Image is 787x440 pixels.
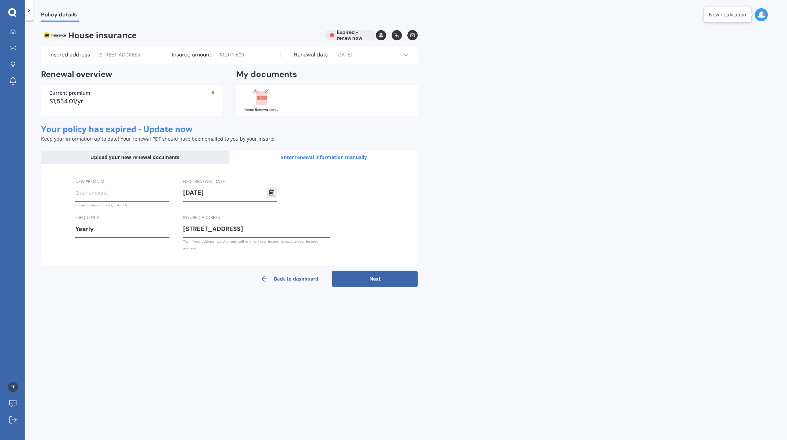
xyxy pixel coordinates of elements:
div: Yearly [75,224,161,234]
div: Tip: If your address has changed, call or email your insurer to update your insured address. [183,238,330,251]
button: Select date [266,187,277,198]
span: Frequency [75,215,99,220]
img: AA.webp [41,30,68,40]
input: Enter amount [75,187,169,198]
h2: Renewal overview [41,69,223,80]
label: Insured amount [172,51,211,58]
input: Enter address [183,224,330,234]
label: Renewal date [294,51,328,58]
span: Insured address [183,215,220,220]
span: House insurance [41,30,319,40]
span: $ 1,071,600 [219,51,244,58]
span: Keep your information up to date! Your renewal PDF should have been emailed to you by your insurer. [41,135,277,142]
h2: My documents [236,69,297,80]
span: [DATE] [337,51,352,58]
div: $1,534.01/yr [49,98,214,104]
span: [STREET_ADDRESS] [98,51,142,58]
div: New notification [709,11,746,18]
label: Insured address [49,51,90,58]
div: Upload your new renewal documents [41,151,229,164]
div: Enter renewal information manually [230,151,418,164]
div: Current premium [49,91,214,95]
img: 97eed868b3f6f080acb17ed6809c0914 [8,382,18,392]
div: Current premium is $1,534.01/yr [75,202,169,208]
span: Policy details [41,11,79,21]
div: Home Renewal Letter AHM026723917.pdf [244,108,279,112]
span: Your policy has expired - Update now [41,123,193,134]
a: Back to dashboard [246,271,332,287]
button: Next [332,271,418,287]
span: Next renewal date [183,178,225,184]
span: New premium [75,178,104,184]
